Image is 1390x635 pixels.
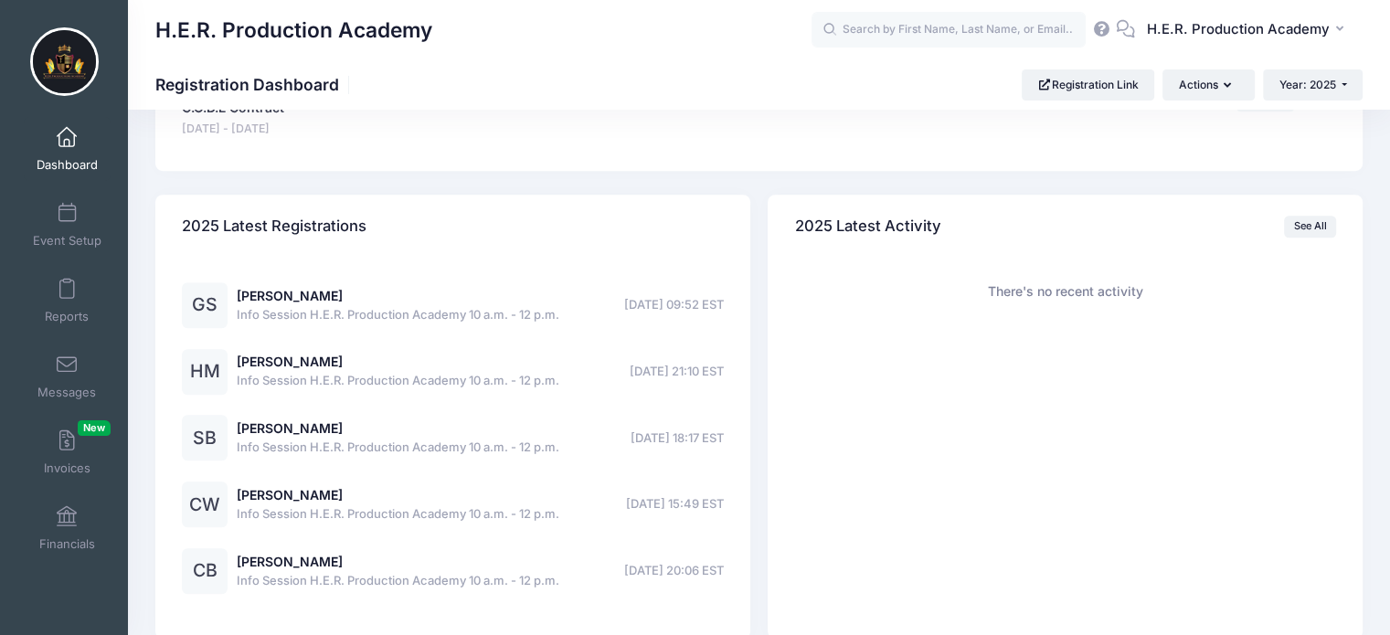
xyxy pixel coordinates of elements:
[37,385,96,400] span: Messages
[182,298,228,313] a: GS
[182,431,228,447] a: SB
[1162,69,1254,101] button: Actions
[795,200,941,252] h4: 2025 Latest Activity
[24,269,111,333] a: Reports
[237,372,559,390] span: Info Session H.E.R. Production Academy 10 a.m. - 12 p.m.
[182,200,366,252] h4: 2025 Latest Registrations
[44,460,90,476] span: Invoices
[182,365,228,380] a: HM
[237,505,559,524] span: Info Session H.E.R. Production Academy 10 a.m. - 12 p.m.
[237,354,343,369] a: [PERSON_NAME]
[1284,216,1336,238] a: See All
[626,495,724,513] span: [DATE] 15:49 EST
[37,157,98,173] span: Dashboard
[237,487,343,503] a: [PERSON_NAME]
[30,27,99,96] img: H.E.R. Production Academy
[78,420,111,436] span: New
[237,306,559,324] span: Info Session H.E.R. Production Academy 10 a.m. - 12 p.m.
[795,282,1336,302] div: There's no recent activity
[182,548,228,594] div: CB
[24,420,111,484] a: InvoicesNew
[630,363,724,381] span: [DATE] 21:10 EST
[24,193,111,257] a: Event Setup
[39,536,95,552] span: Financials
[33,233,101,249] span: Event Setup
[24,496,111,560] a: Financials
[237,420,343,436] a: [PERSON_NAME]
[1147,19,1330,39] span: H.E.R. Production Academy
[812,12,1086,48] input: Search by First Name, Last Name, or Email...
[1263,69,1363,101] button: Year: 2025
[182,349,228,395] div: HM
[182,482,228,527] div: CW
[624,296,724,314] span: [DATE] 09:52 EST
[24,344,111,408] a: Messages
[237,572,559,590] span: Info Session H.E.R. Production Academy 10 a.m. - 12 p.m.
[45,309,89,324] span: Reports
[155,75,355,94] h1: Registration Dashboard
[24,117,111,181] a: Dashboard
[237,554,343,569] a: [PERSON_NAME]
[155,9,432,51] h1: H.E.R. Production Academy
[182,498,228,513] a: CW
[182,282,228,328] div: GS
[1279,78,1336,91] span: Year: 2025
[631,429,724,448] span: [DATE] 18:17 EST
[1135,9,1363,51] button: H.E.R. Production Academy
[1022,69,1154,101] a: Registration Link
[237,439,559,457] span: Info Session H.E.R. Production Academy 10 a.m. - 12 p.m.
[624,562,724,580] span: [DATE] 20:06 EST
[237,288,343,303] a: [PERSON_NAME]
[182,564,228,579] a: CB
[182,415,228,460] div: SB
[182,121,589,138] span: [DATE] - [DATE]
